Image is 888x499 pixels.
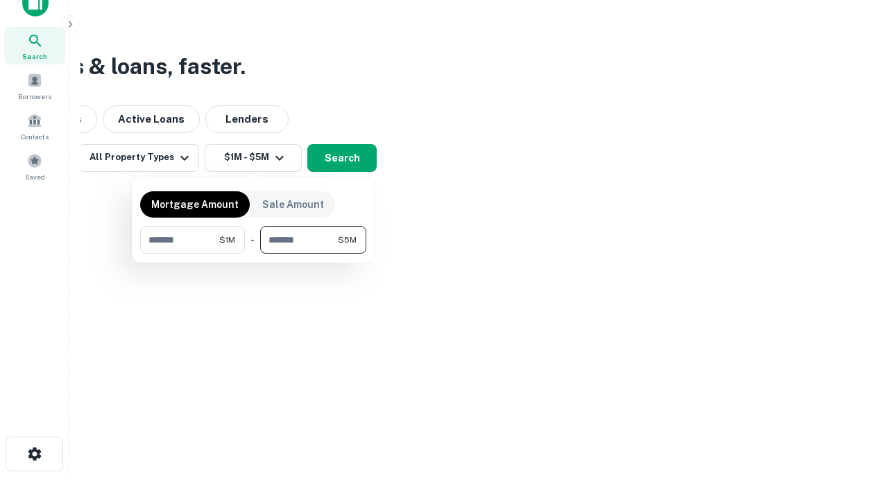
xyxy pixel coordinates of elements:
[819,388,888,455] iframe: Chat Widget
[151,197,239,212] p: Mortgage Amount
[338,234,357,246] span: $5M
[219,234,235,246] span: $1M
[250,226,255,254] div: -
[262,197,324,212] p: Sale Amount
